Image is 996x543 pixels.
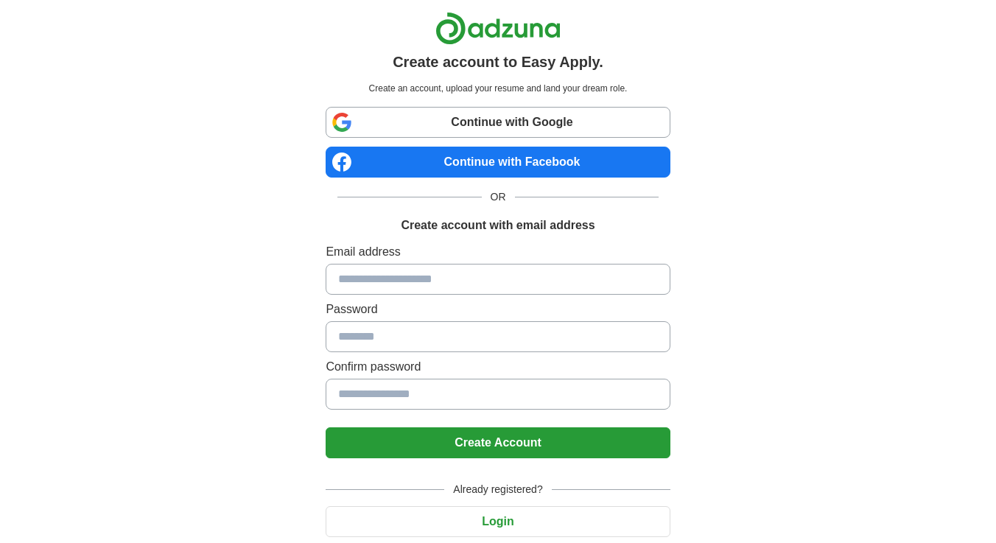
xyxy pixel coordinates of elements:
img: Adzuna logo [435,12,561,45]
a: Continue with Google [326,107,670,138]
label: Email address [326,243,670,261]
label: Confirm password [326,358,670,376]
h1: Create account to Easy Apply. [393,51,603,73]
button: Login [326,506,670,537]
button: Create Account [326,427,670,458]
p: Create an account, upload your resume and land your dream role. [329,82,667,95]
span: Already registered? [444,482,551,497]
a: Login [326,515,670,528]
label: Password [326,301,670,318]
h1: Create account with email address [401,217,595,234]
span: OR [482,189,515,205]
a: Continue with Facebook [326,147,670,178]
